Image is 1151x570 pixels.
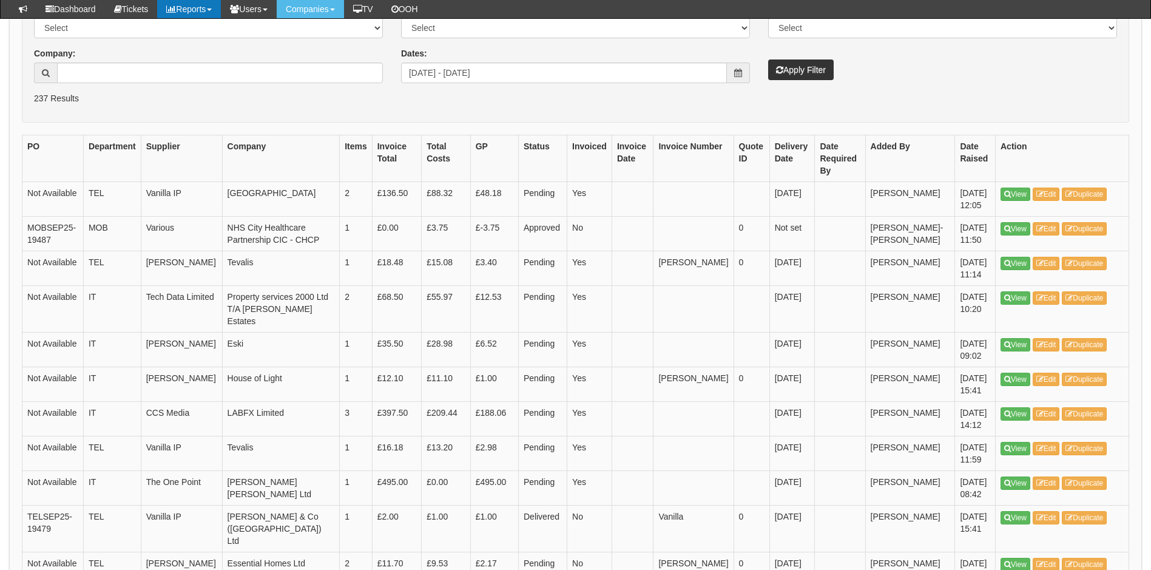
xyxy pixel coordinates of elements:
th: Total Costs [422,135,471,182]
td: 2 [340,286,373,333]
a: Edit [1033,407,1060,421]
td: The One Point [141,471,222,506]
td: Yes [567,367,612,402]
td: MOBSEP25-19487 [22,217,84,251]
td: £18.48 [372,251,421,286]
a: Edit [1033,291,1060,305]
td: [PERSON_NAME] [865,402,955,436]
td: 1 [340,506,373,552]
a: Duplicate [1062,188,1107,201]
td: [PERSON_NAME] [141,251,222,286]
th: Invoice Total [372,135,421,182]
td: 0 [734,367,769,402]
td: [DATE] [769,506,815,552]
td: [PERSON_NAME] [PERSON_NAME] Ltd [222,471,340,506]
th: Date Raised [955,135,996,182]
th: Status [519,135,567,182]
th: Items [340,135,373,182]
td: Yes [567,402,612,436]
th: Company [222,135,340,182]
a: Edit [1033,338,1060,351]
a: Duplicate [1062,442,1107,455]
td: Not Available [22,286,84,333]
td: £495.00 [372,471,421,506]
td: [PERSON_NAME] [865,471,955,506]
a: Duplicate [1062,511,1107,524]
td: [PERSON_NAME] [865,436,955,471]
a: Edit [1033,222,1060,236]
td: [DATE] 12:05 [955,182,996,217]
a: Edit [1033,373,1060,386]
td: Pending [519,436,567,471]
td: [DATE] 10:20 [955,286,996,333]
td: Pending [519,367,567,402]
td: TEL [83,436,141,471]
td: [PERSON_NAME] [141,367,222,402]
td: £35.50 [372,333,421,367]
td: Tech Data Limited [141,286,222,333]
td: Vanilla IP [141,182,222,217]
td: CCS Media [141,402,222,436]
a: Edit [1033,188,1060,201]
th: Quote ID [734,135,769,182]
td: £28.98 [422,333,471,367]
td: Property services 2000 Ltd T/A [PERSON_NAME] Estates [222,286,340,333]
td: Vanilla IP [141,436,222,471]
a: Edit [1033,442,1060,455]
a: View [1001,442,1030,455]
td: IT [83,333,141,367]
td: £13.20 [422,436,471,471]
td: [DATE] [769,436,815,471]
label: Company: [34,47,75,59]
td: No [567,217,612,251]
td: Delivered [519,506,567,552]
th: Invoice Number [653,135,734,182]
td: [PERSON_NAME] [865,367,955,402]
td: [DATE] [769,333,815,367]
td: 0 [734,506,769,552]
td: 0 [734,217,769,251]
td: £-3.75 [470,217,518,251]
td: [PERSON_NAME] [865,286,955,333]
td: [PERSON_NAME] [653,367,734,402]
td: [DATE] [769,251,815,286]
td: [DATE] 14:12 [955,402,996,436]
a: View [1001,477,1030,490]
a: View [1001,511,1030,524]
td: £3.40 [470,251,518,286]
td: [DATE] 15:41 [955,506,996,552]
td: Eski [222,333,340,367]
a: Duplicate [1062,338,1107,351]
td: £6.52 [470,333,518,367]
td: Not Available [22,471,84,506]
td: £0.00 [422,471,471,506]
a: Duplicate [1062,373,1107,386]
td: Approved [519,217,567,251]
td: LABFX Limited [222,402,340,436]
td: 3 [340,402,373,436]
a: Duplicate [1062,222,1107,236]
td: 2 [340,182,373,217]
th: PO [22,135,84,182]
td: £1.00 [470,367,518,402]
td: NHS City Healthcare Partnership CIC - CHCP [222,217,340,251]
td: Yes [567,436,612,471]
td: Pending [519,333,567,367]
a: View [1001,222,1030,236]
td: IT [83,367,141,402]
th: GP [470,135,518,182]
td: MOB [83,217,141,251]
td: Not Available [22,251,84,286]
td: £136.50 [372,182,421,217]
td: [DATE] [769,402,815,436]
td: [DATE] 15:41 [955,367,996,402]
a: Duplicate [1062,407,1107,421]
td: £0.00 [372,217,421,251]
a: Duplicate [1062,257,1107,270]
td: Not Available [22,333,84,367]
td: £15.08 [422,251,471,286]
th: Added By [865,135,955,182]
a: Edit [1033,511,1060,524]
td: Pending [519,471,567,506]
td: £68.50 [372,286,421,333]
